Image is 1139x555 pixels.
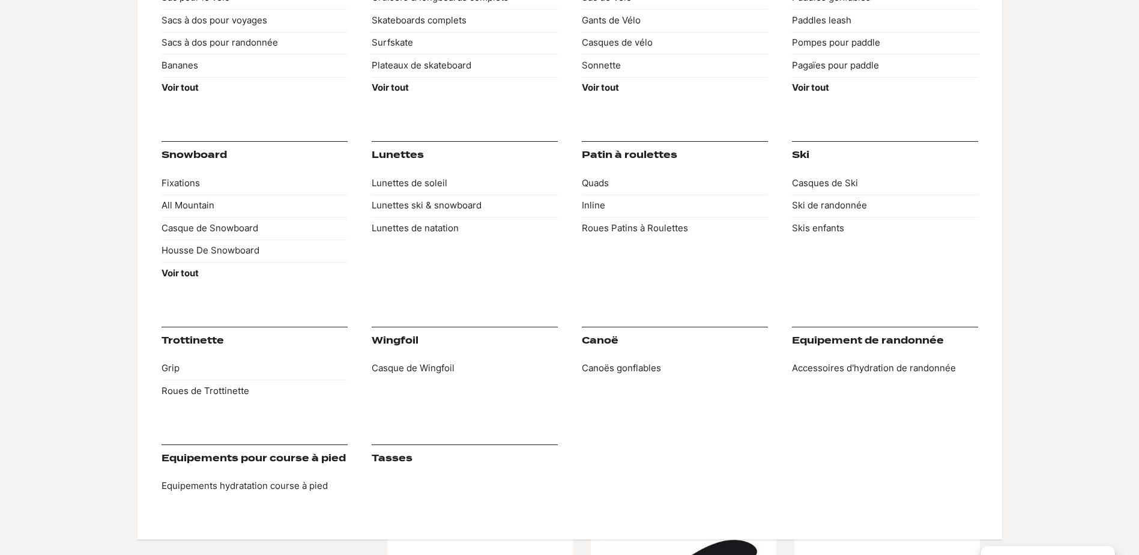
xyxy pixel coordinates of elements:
a: Paddles leash [792,9,978,32]
a: Inline [582,195,768,217]
a: Fixations [162,172,348,195]
a: Gants de Vélo [582,9,768,32]
a: Voir tout [162,262,348,285]
a: Bananes [162,54,348,77]
a: Patin à roulettes [582,150,677,160]
a: Casques de vélo [582,32,768,55]
a: Housse De Snowboard [162,240,348,262]
a: Trottinette [162,335,224,346]
a: Wingfoil [372,335,418,346]
a: Pagaïes pour paddle [792,54,978,77]
a: Skis enfants [792,217,978,240]
a: Roues Patins à Roulettes [582,217,768,240]
a: Roues de Trottinette [162,380,348,402]
strong: Voir tout [162,267,199,279]
a: All Mountain [162,195,348,217]
a: Lunettes ski & snowboard [372,195,558,217]
a: Voir tout [162,77,348,100]
strong: Voir tout [792,82,829,93]
a: Voir tout [372,77,558,100]
a: Lunettes de soleil [372,172,558,195]
strong: Voir tout [162,82,199,93]
a: Skateboards complets [372,9,558,32]
a: Sonnette [582,54,768,77]
a: Ski de randonnée [792,195,978,217]
a: Casques de Ski [792,172,978,195]
a: Sacs à dos pour voyages [162,9,348,32]
a: Accessoires d'hydration de randonnée [792,357,978,380]
a: Plateaux de skateboard [372,54,558,77]
strong: Voir tout [582,82,619,93]
a: Pompes pour paddle [792,32,978,55]
a: Canoë [582,335,618,346]
a: Lunettes de natation [372,217,558,240]
a: Snowboard [162,150,227,160]
a: Canoës gonflables [582,357,768,380]
a: Casque de Snowboard [162,217,348,240]
a: Voir tout [582,77,768,100]
a: Surfskate [372,32,558,55]
a: Sacs à dos pour randonnée [162,32,348,55]
a: Equipement de randonnée [792,335,944,346]
a: Equipements hydratation course à pied [162,475,348,498]
strong: Voir tout [372,82,409,93]
a: Lunettes [372,150,424,160]
a: Casque de Wingfoil [372,357,558,380]
a: Quads [582,172,768,195]
a: Voir tout [792,77,978,100]
a: Ski [792,150,809,160]
a: Equipements pour course à pied [162,453,346,464]
a: Tasses [372,453,412,464]
a: Grip [162,357,348,380]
